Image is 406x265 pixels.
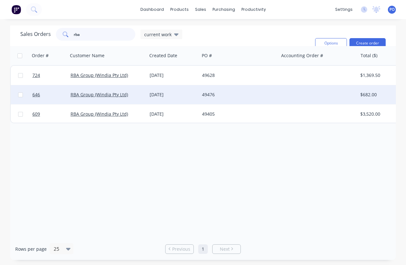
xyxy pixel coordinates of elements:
a: 609 [32,105,71,124]
div: 49405 [202,111,272,117]
div: Customer Name [70,52,105,59]
div: Created Date [149,52,177,59]
a: Page 1 is your current page [198,244,208,254]
div: Total ($) [361,52,377,59]
a: 646 [32,85,71,104]
div: sales [192,5,209,14]
a: Next page [213,246,240,252]
div: settings [332,5,356,14]
div: Accounting Order # [281,52,323,59]
h1: Sales Orders [20,31,51,37]
span: Next [220,246,230,252]
a: RBA Group (Windia Pty Ltd) [71,92,128,98]
span: PO [389,7,395,12]
input: Search... [74,28,136,41]
span: Rows per page [15,246,47,252]
span: Previous [172,246,190,252]
div: 49628 [202,72,272,78]
div: $3,520.00 [360,111,397,117]
div: purchasing [209,5,238,14]
div: [DATE] [150,72,197,78]
div: [DATE] [150,92,197,98]
div: $1,369.50 [360,72,397,78]
a: Previous page [166,246,193,252]
div: productivity [238,5,269,14]
ul: Pagination [163,244,243,254]
button: Create order [349,38,386,48]
div: 49476 [202,92,272,98]
a: 724 [32,66,71,85]
div: products [167,5,192,14]
button: Options [315,38,347,48]
img: Factory [11,5,21,14]
div: PO # [202,52,212,59]
span: current work [144,31,172,38]
div: Order # [32,52,49,59]
span: 724 [32,72,40,78]
span: 646 [32,92,40,98]
a: RBA Group (Windia Pty Ltd) [71,72,128,78]
a: dashboard [137,5,167,14]
div: $682.00 [360,92,397,98]
span: 609 [32,111,40,117]
a: RBA Group (Windia Pty Ltd) [71,111,128,117]
div: [DATE] [150,111,197,117]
